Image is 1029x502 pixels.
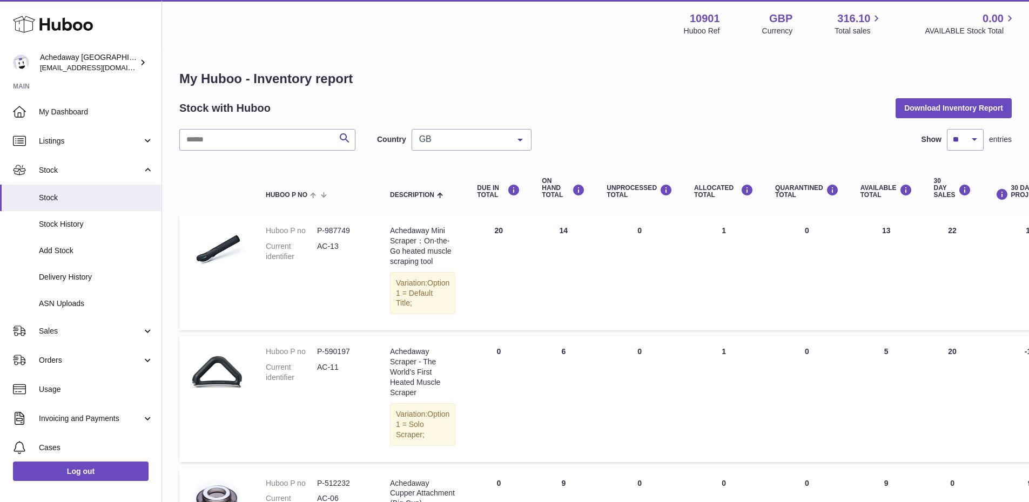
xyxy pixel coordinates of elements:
div: Variation: [390,403,455,446]
td: 0 [596,336,683,462]
span: Option 1 = Solo Scraper; [396,410,449,439]
span: GB [416,134,509,145]
td: 5 [850,336,923,462]
span: My Dashboard [39,107,153,117]
div: UNPROCESSED Total [607,184,672,199]
dd: AC-11 [317,362,368,383]
td: 14 [531,215,596,330]
dd: P-512232 [317,478,368,489]
td: 1 [683,215,764,330]
span: Stock History [39,219,153,229]
strong: 10901 [690,11,720,26]
dt: Current identifier [266,362,317,383]
td: 20 [923,336,982,462]
td: 13 [850,215,923,330]
td: 0 [466,336,531,462]
div: Huboo Ref [684,26,720,36]
span: Invoicing and Payments [39,413,142,424]
img: product image [190,226,244,280]
span: 0.00 [983,11,1004,26]
span: Huboo P no [266,192,307,199]
div: Achedaway Scraper - The World’s First Heated Muscle Scraper [390,347,455,397]
span: 0 [805,479,809,487]
div: ALLOCATED Total [694,184,754,199]
span: ASN Uploads [39,299,153,309]
div: Achedaway [GEOGRAPHIC_DATA] [40,52,137,73]
a: Log out [13,462,149,481]
div: 30 DAY SALES [934,178,971,199]
span: Description [390,192,434,199]
td: 6 [531,336,596,462]
span: entries [989,134,1012,145]
dt: Huboo P no [266,347,317,357]
span: 316.10 [837,11,870,26]
h2: Stock with Huboo [179,101,271,116]
span: Sales [39,326,142,336]
span: Delivery History [39,272,153,282]
div: DUE IN TOTAL [477,184,520,199]
strong: GBP [769,11,792,26]
dt: Current identifier [266,241,317,262]
img: product image [190,347,244,401]
dt: Huboo P no [266,226,317,236]
span: Listings [39,136,142,146]
span: AVAILABLE Stock Total [925,26,1016,36]
label: Show [922,134,941,145]
dd: P-590197 [317,347,368,357]
span: 0 [805,347,809,356]
span: Option 1 = Default Title; [396,279,449,308]
div: AVAILABLE Total [860,184,912,199]
dd: P-987749 [317,226,368,236]
div: Achedaway Mini Scraper：On-the-Go heated muscle scraping tool [390,226,455,267]
a: 0.00 AVAILABLE Stock Total [925,11,1016,36]
div: QUARANTINED Total [775,184,839,199]
span: Usage [39,384,153,395]
dt: Huboo P no [266,478,317,489]
div: Variation: [390,272,455,315]
td: 0 [596,215,683,330]
span: Total sales [835,26,883,36]
td: 22 [923,215,982,330]
img: admin@newpb.co.uk [13,55,29,71]
span: [EMAIL_ADDRESS][DOMAIN_NAME] [40,63,159,72]
td: 20 [466,215,531,330]
span: Orders [39,355,142,365]
span: Cases [39,443,153,453]
div: ON HAND Total [542,178,585,199]
div: Currency [762,26,793,36]
span: Stock [39,165,142,175]
label: Country [377,134,406,145]
span: 0 [805,226,809,235]
td: 1 [683,336,764,462]
a: 316.10 Total sales [835,11,883,36]
dd: AC-13 [317,241,368,262]
span: Stock [39,193,153,203]
h1: My Huboo - Inventory report [179,70,1012,87]
span: Add Stock [39,246,153,256]
button: Download Inventory Report [896,98,1012,118]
